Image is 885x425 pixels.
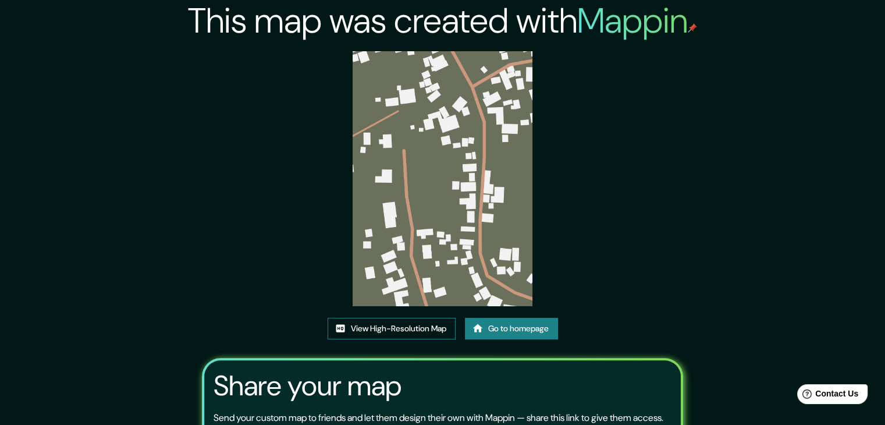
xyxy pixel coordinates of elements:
[353,51,533,306] img: created-map
[214,370,401,402] h3: Share your map
[781,380,872,412] iframe: Help widget launcher
[214,411,663,425] p: Send your custom map to friends and let them design their own with Mappin — share this link to gi...
[328,318,456,339] a: View High-Resolution Map
[688,23,697,33] img: mappin-pin
[465,318,558,339] a: Go to homepage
